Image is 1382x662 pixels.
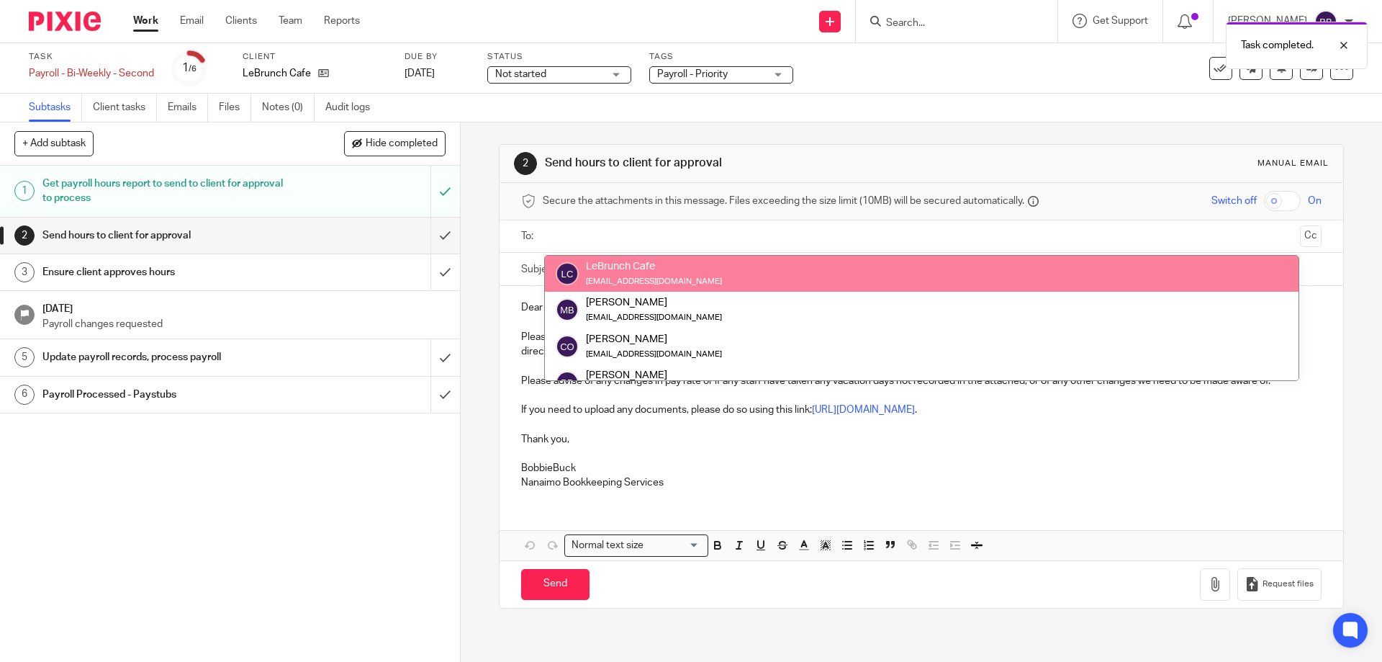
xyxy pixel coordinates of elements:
[586,277,722,285] small: [EMAIL_ADDRESS][DOMAIN_NAME]
[1314,10,1337,33] img: svg%3E
[812,405,915,415] a: [URL][DOMAIN_NAME]
[14,262,35,282] div: 3
[42,346,292,368] h1: Update payroll records, process payroll
[1257,158,1329,169] div: Manual email
[42,317,446,331] p: Payroll changes requested
[521,403,1321,417] p: If you need to upload any documents, please do so using this link: .
[521,300,1321,315] p: Dear [PERSON_NAME],
[14,347,35,367] div: 5
[521,262,559,277] label: Subject:
[243,66,311,81] p: LeBrunch Cafe
[556,298,579,321] img: svg%3E
[182,60,197,76] div: 1
[586,368,787,383] div: [PERSON_NAME]
[243,51,387,63] label: Client
[521,374,1321,388] p: Please advise of any changes in pay rate or if any staff have taken any vacation days not recorde...
[487,51,631,63] label: Status
[93,94,157,122] a: Client tasks
[405,68,435,79] span: [DATE]
[42,384,292,406] h1: Payroll Processed - Paystubs
[1300,225,1322,247] button: Cc
[586,259,722,274] div: LeBrunch Cafe
[262,94,315,122] a: Notes (0)
[42,173,292,210] h1: Get payroll hours report to send to client for approval to process
[42,298,446,316] h1: [DATE]
[219,94,251,122] a: Files
[29,66,154,81] div: Payroll - Bi-Weekly - Second
[556,335,579,358] img: svg%3E
[225,14,257,28] a: Clients
[14,385,35,405] div: 6
[14,181,35,201] div: 1
[556,262,579,285] img: svg%3E
[556,371,579,394] img: svg%3E
[521,475,1321,490] p: Nanaimo Bookkeeping Services
[1237,568,1321,601] button: Request files
[568,538,646,553] span: Normal text size
[545,156,952,171] h1: Send hours to client for approval
[521,330,1321,359] p: Please see attached for the hours for your approval for this pay period, let us know if good to p...
[344,131,446,156] button: Hide completed
[29,51,154,63] label: Task
[586,295,722,310] div: [PERSON_NAME]
[14,225,35,246] div: 2
[521,432,1321,447] p: Thank you,
[521,569,590,600] input: Send
[180,14,204,28] a: Email
[657,69,728,79] span: Payroll - Priority
[521,461,1321,475] p: BobbieBuck
[366,138,438,150] span: Hide completed
[324,14,360,28] a: Reports
[14,131,94,156] button: + Add subtask
[495,69,546,79] span: Not started
[586,313,722,321] small: [EMAIL_ADDRESS][DOMAIN_NAME]
[29,12,101,31] img: Pixie
[168,94,208,122] a: Emails
[42,225,292,246] h1: Send hours to client for approval
[543,194,1024,208] span: Secure the attachments in this message. Files exceeding the size limit (10MB) will be secured aut...
[564,534,708,557] div: Search for option
[1211,194,1257,208] span: Switch off
[405,51,469,63] label: Due by
[586,331,722,346] div: [PERSON_NAME]
[514,152,537,175] div: 2
[279,14,302,28] a: Team
[1241,38,1314,53] p: Task completed.
[648,538,700,553] input: Search for option
[325,94,381,122] a: Audit logs
[1263,578,1314,590] span: Request files
[42,261,292,283] h1: Ensure client approves hours
[133,14,158,28] a: Work
[649,51,793,63] label: Tags
[521,229,537,243] label: To:
[189,65,197,73] small: /6
[586,350,722,358] small: [EMAIL_ADDRESS][DOMAIN_NAME]
[29,94,82,122] a: Subtasks
[1308,194,1322,208] span: On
